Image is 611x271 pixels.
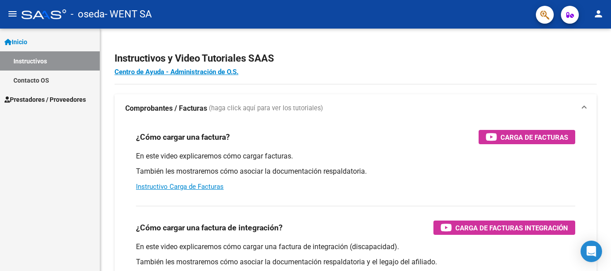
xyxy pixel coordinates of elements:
p: En este video explicaremos cómo cargar una factura de integración (discapacidad). [136,242,575,252]
span: - WENT SA [105,4,152,24]
button: Carga de Facturas Integración [433,221,575,235]
button: Carga de Facturas [479,130,575,144]
p: También les mostraremos cómo asociar la documentación respaldatoria y el legajo del afiliado. [136,257,575,267]
span: (haga click aquí para ver los tutoriales) [209,104,323,113]
span: Prestadores / Proveedores [4,95,86,104]
h2: Instructivos y Video Tutoriales SAAS [115,50,597,67]
h3: ¿Cómo cargar una factura de integración? [136,221,283,234]
a: Instructivo Carga de Facturas [136,183,224,191]
mat-icon: person [593,8,604,19]
span: Carga de Facturas [501,132,568,143]
h3: ¿Cómo cargar una factura? [136,131,230,143]
span: - oseda [71,4,105,24]
mat-icon: menu [7,8,18,19]
div: Open Intercom Messenger [581,241,602,262]
mat-expansion-panel-header: Comprobantes / Facturas (haga click aquí para ver los tutoriales) [115,94,597,123]
span: Inicio [4,37,27,47]
a: Centro de Ayuda - Administración de O.S. [115,68,238,76]
p: En este video explicaremos cómo cargar facturas. [136,151,575,161]
span: Carga de Facturas Integración [455,222,568,233]
strong: Comprobantes / Facturas [125,104,207,113]
p: También les mostraremos cómo asociar la documentación respaldatoria. [136,167,575,176]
